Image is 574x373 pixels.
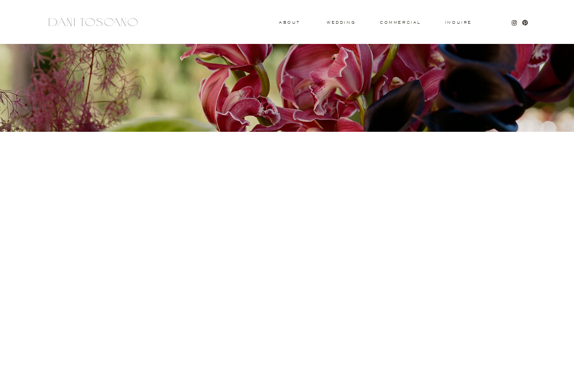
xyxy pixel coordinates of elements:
[279,21,298,24] a: About
[380,21,420,24] a: commercial
[327,21,355,24] a: wedding
[444,21,473,25] a: Inquire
